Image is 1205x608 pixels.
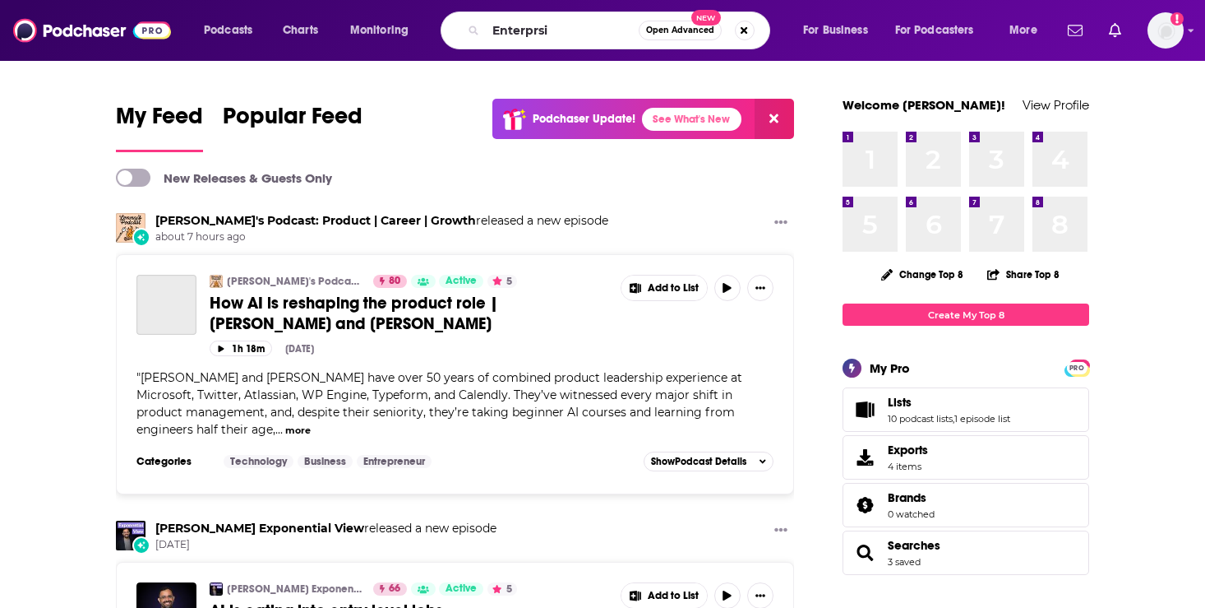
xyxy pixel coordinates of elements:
[339,17,430,44] button: open menu
[136,275,196,335] a: How AI is reshaping the product role | Oji and Ezinne Udezue
[487,582,517,596] button: 5
[648,590,699,602] span: Add to List
[651,456,746,467] span: Show Podcast Details
[621,276,707,300] button: Show More Button
[373,582,407,596] a: 66
[116,521,145,550] img: Azeem Azhar's Exponential View
[210,293,498,334] span: How AI is reshaping the product role | [PERSON_NAME] and [PERSON_NAME]
[642,108,741,131] a: See What's New
[621,583,707,608] button: Show More Button
[227,582,362,596] a: [PERSON_NAME] Exponential View
[155,230,608,244] span: about 7 hours ago
[1009,19,1037,42] span: More
[953,413,954,425] span: ,
[768,213,794,234] button: Show More Button
[487,275,517,288] button: 5
[843,97,1005,113] a: Welcome [PERSON_NAME]!
[888,395,912,410] span: Lists
[888,508,935,520] a: 0 watched
[1147,12,1184,49] img: User Profile
[389,581,400,597] span: 66
[1061,16,1089,44] a: Show notifications dropdown
[439,275,483,288] a: Active
[13,15,171,46] a: Podchaser - Follow, Share and Rate Podcasts
[350,19,409,42] span: Monitoring
[848,398,881,421] a: Lists
[1067,361,1087,374] a: PRO
[155,538,496,552] span: [DATE]
[389,273,400,290] span: 80
[285,343,314,355] div: [DATE]
[1147,12,1184,49] button: Show profile menu
[210,582,223,596] img: Azeem Azhar's Exponential View
[116,102,203,152] a: My Feed
[1023,97,1089,113] a: View Profile
[227,275,362,288] a: [PERSON_NAME]'s Podcast: Product | Career | Growth
[210,275,223,288] a: Lenny's Podcast: Product | Career | Growth
[792,17,889,44] button: open menu
[646,26,714,35] span: Open Advanced
[224,455,293,468] a: Technology
[691,10,721,26] span: New
[848,541,881,564] a: Searches
[803,19,868,42] span: For Business
[648,282,699,295] span: Add to List
[768,521,794,541] button: Show More Button
[272,17,328,44] a: Charts
[155,521,496,536] h3: released a new episode
[1067,362,1087,374] span: PRO
[204,19,252,42] span: Podcasts
[116,169,332,187] a: New Releases & Guests Only
[210,341,272,356] button: 1h 18m
[283,19,318,42] span: Charts
[644,452,773,471] button: ShowPodcast Details
[116,213,145,243] a: Lenny's Podcast: Product | Career | Growth
[1170,12,1184,26] svg: Add a profile image
[848,494,881,517] a: Brands
[136,455,210,468] h3: Categories
[1147,12,1184,49] span: Logged in as mindyn
[888,490,926,505] span: Brands
[210,293,609,334] a: How AI is reshaping the product role | [PERSON_NAME] and [PERSON_NAME]
[136,370,742,437] span: "
[639,21,722,40] button: Open AdvancedNew
[888,443,928,457] span: Exports
[1102,16,1128,44] a: Show notifications dropdown
[843,483,1089,527] span: Brands
[888,556,921,568] a: 3 saved
[373,275,407,288] a: 80
[888,395,1010,410] a: Lists
[843,435,1089,480] a: Exports
[747,275,773,301] button: Show More Button
[848,446,881,469] span: Exports
[439,582,483,596] a: Active
[357,455,432,468] a: Entrepreneur
[446,581,477,597] span: Active
[155,521,364,536] a: Azeem Azhar's Exponential View
[888,490,935,505] a: Brands
[132,536,150,555] div: New Episode
[275,422,283,437] span: ...
[486,17,639,44] input: Search podcasts, credits, & more...
[843,388,1089,432] span: Lists
[223,102,362,140] span: Popular Feed
[888,461,928,472] span: 4 items
[155,213,608,229] h3: released a new episode
[888,538,940,553] a: Searches
[888,413,953,425] a: 10 podcast lists
[446,273,477,290] span: Active
[954,413,1010,425] a: 1 episode list
[136,370,742,437] span: [PERSON_NAME] and [PERSON_NAME] have over 50 years of combined product leadership experience at M...
[986,258,1060,290] button: Share Top 8
[223,102,362,152] a: Popular Feed
[895,19,974,42] span: For Podcasters
[871,264,973,285] button: Change Top 8
[870,360,910,376] div: My Pro
[155,213,476,228] a: Lenny's Podcast: Product | Career | Growth
[843,304,1089,326] a: Create My Top 8
[132,228,150,246] div: New Episode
